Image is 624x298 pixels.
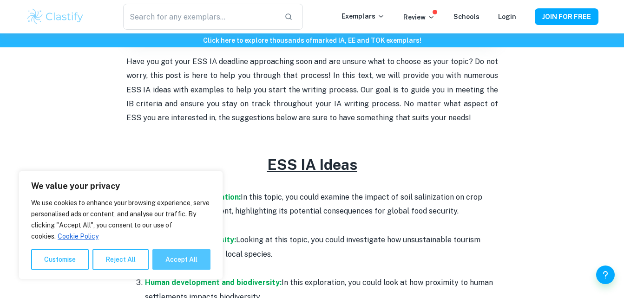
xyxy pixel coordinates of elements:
[123,4,276,30] input: Search for any exemplars...
[453,13,479,20] a: Schools
[267,156,357,173] u: ESS IA Ideas
[498,13,516,20] a: Login
[2,35,622,45] h6: Click here to explore thousands of marked IA, EE and TOK exemplars !
[92,249,149,270] button: Reject All
[342,11,385,21] p: Exemplars
[31,197,210,242] p: We use cookies to enhance your browsing experience, serve personalised ads or content, and analys...
[145,190,498,219] p: In this topic, you could examine the impact of soil salinization on crop growth and development, ...
[403,12,435,22] p: Review
[26,7,85,26] img: Clastify logo
[31,181,210,192] p: We value your privacy
[145,233,498,261] p: Looking at this topic, you could investigate how unsustainable tourism affects populations of loc...
[31,249,89,270] button: Customise
[535,8,598,25] button: JOIN FOR FREE
[57,232,99,240] a: Cookie Policy
[596,266,615,284] button: Help and Feedback
[19,171,223,279] div: We value your privacy
[152,249,210,270] button: Accept All
[126,55,498,125] p: Have you got your ESS IA deadline approaching soon and are unsure what to choose as your topic? D...
[145,278,282,287] a: Human development and biodiversity:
